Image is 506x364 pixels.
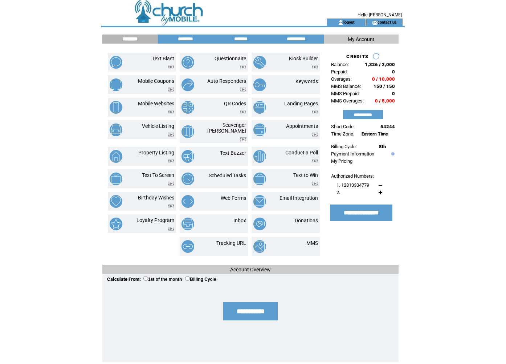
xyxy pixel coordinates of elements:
[253,150,266,163] img: conduct-a-poll.png
[142,172,174,178] a: Text To Screen
[240,137,246,141] img: video.png
[331,69,348,74] span: Prepaid:
[142,123,174,129] a: Vehicle Listing
[312,110,318,114] img: video.png
[362,132,388,137] span: Eastern Time
[253,173,266,185] img: text-to-win.png
[216,240,246,246] a: Tracking URL
[185,277,216,282] label: Billing Cycle
[181,78,194,91] img: auto-responders.png
[209,173,246,178] a: Scheduled Tasks
[110,78,122,91] img: mobile-coupons.png
[346,54,368,59] span: CREDITS
[168,65,174,69] img: video.png
[331,84,361,89] span: MMS Balance:
[253,218,266,230] img: donations.png
[331,62,349,67] span: Balance:
[143,276,148,281] input: 1st of the month
[289,56,318,61] a: Kiosk Builder
[312,182,318,186] img: video.png
[138,150,174,155] a: Property Listing
[230,267,271,272] span: Account Overview
[107,276,141,282] span: Calculate From:
[372,76,395,82] span: 0 / 10,000
[168,133,174,137] img: video.png
[380,124,395,129] span: 54244
[284,101,318,106] a: Landing Pages
[358,12,402,17] span: Hello [PERSON_NAME]
[253,101,266,114] img: landing-pages.png
[331,91,360,96] span: MMS Prepaid:
[224,101,246,106] a: QR Codes
[336,190,340,195] span: 2.
[253,240,266,253] img: mms.png
[136,217,174,223] a: Loyalty Program
[110,56,122,69] img: text-blast.png
[392,69,395,74] span: 0
[331,144,357,149] span: Billing Cycle:
[185,276,190,281] input: Billing Cycle
[181,240,194,253] img: tracking-url.png
[110,173,122,185] img: text-to-screen.png
[181,173,194,185] img: scheduled-tasks.png
[168,88,174,92] img: video.png
[331,131,354,137] span: Time Zone:
[338,20,343,25] img: account_icon.gif
[181,101,194,114] img: qr-codes.png
[312,159,318,163] img: video.png
[138,78,174,84] a: Mobile Coupons
[331,98,364,104] span: MMS Overages:
[336,182,369,188] span: 1. 12813304779
[279,195,318,201] a: Email Integration
[181,195,194,208] img: web-forms.png
[110,101,122,114] img: mobile-websites.png
[138,101,174,106] a: Mobile Websites
[240,65,246,69] img: video.png
[365,62,395,67] span: 1,326 / 2,000
[168,204,174,208] img: video.png
[138,195,174,201] a: Birthday Wishes
[110,218,122,230] img: loyalty-program.png
[253,195,266,208] img: email-integration.png
[168,159,174,163] img: video.png
[181,125,194,138] img: scavenger-hunt.png
[215,56,246,61] a: Questionnaire
[220,150,246,156] a: Text Buzzer
[207,122,246,134] a: Scavenger [PERSON_NAME]
[253,78,266,91] img: keywords.png
[331,124,355,129] span: Short Code:
[331,158,352,164] a: My Pricing
[293,172,318,178] a: Text to Win
[253,56,266,69] img: kiosk-builder.png
[286,123,318,129] a: Appointments
[233,218,246,223] a: Inbox
[372,20,378,25] img: contact_us_icon.gif
[240,88,246,92] img: video.png
[110,150,122,163] img: property-listing.png
[240,110,246,114] img: video.png
[168,227,174,231] img: video.png
[312,65,318,69] img: video.png
[389,152,395,155] img: help.gif
[295,78,318,84] a: Keywords
[181,56,194,69] img: questionnaire.png
[207,78,246,84] a: Auto Responders
[331,173,374,179] span: Authorized Numbers:
[343,20,355,24] a: logout
[312,133,318,137] img: video.png
[379,144,386,149] span: 8th
[181,150,194,163] img: text-buzzer.png
[378,20,397,24] a: contact us
[168,182,174,186] img: video.png
[331,151,374,157] a: Payment Information
[285,150,318,155] a: Conduct a Poll
[143,277,182,282] label: 1st of the month
[221,195,246,201] a: Web Forms
[110,195,122,208] img: birthday-wishes.png
[331,76,352,82] span: Overages:
[348,36,375,42] span: My Account
[168,110,174,114] img: video.png
[375,98,395,104] span: 0 / 5,000
[152,56,174,61] a: Text Blast
[374,84,395,89] span: 150 / 150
